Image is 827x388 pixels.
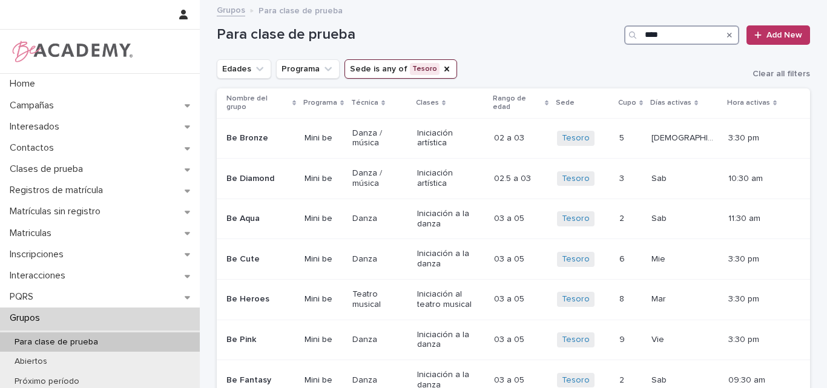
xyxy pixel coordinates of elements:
[217,26,619,44] h1: Para clase de prueba
[305,294,343,304] p: Mini be
[619,292,627,304] p: 8
[305,254,343,265] p: Mini be
[226,254,294,265] p: Be Cute
[494,373,527,386] p: 03 a 05
[494,292,527,304] p: 03 a 05
[743,70,810,78] button: Clear all filters
[303,96,337,110] p: Programa
[651,292,668,304] p: Mar
[305,214,343,224] p: Mini be
[351,96,378,110] p: Técnica
[651,252,668,265] p: Mie
[5,357,57,367] p: Abiertos
[217,199,810,239] tr: Be AquaMini beDanzaIniciación a la danza03 a 0503 a 05 Tesoro 22 SabSab 11:30 am
[619,171,627,184] p: 3
[352,254,407,265] p: Danza
[619,252,627,265] p: 6
[352,375,407,386] p: Danza
[728,335,791,345] p: 3:30 pm
[217,118,810,159] tr: Be BronzeMini beDanza / músicaIniciación artística02 a 0302 a 03 Tesoro 55 [DEMOGRAPHIC_DATA][DEM...
[562,174,590,184] a: Tesoro
[562,375,590,386] a: Tesoro
[217,320,810,360] tr: Be PinkMini beDanzaIniciación a la danza03 a 0503 a 05 Tesoro 99 VieVie 3:30 pm
[10,39,134,64] img: WPrjXfSUmiLcdUfaYY4Q
[226,174,294,184] p: Be Diamond
[5,249,73,260] p: Inscripciones
[417,249,484,269] p: Iniciación a la danza
[5,206,110,217] p: Matrículas sin registro
[259,3,343,16] p: Para clase de prueba
[352,168,407,189] p: Danza / música
[352,335,407,345] p: Danza
[619,332,627,345] p: 9
[305,375,343,386] p: Mini be
[562,294,590,304] a: Tesoro
[5,121,69,133] p: Interesados
[494,332,527,345] p: 03 a 05
[562,335,590,345] a: Tesoro
[417,330,484,350] p: Iniciación a la danza
[651,131,721,143] p: [DEMOGRAPHIC_DATA]
[226,133,294,143] p: Be Bronze
[556,96,575,110] p: Sede
[352,128,407,149] p: Danza / música
[217,59,271,79] button: Edades
[619,373,627,386] p: 2
[217,279,810,320] tr: Be HeroesMini beTeatro musicalIniciación al teatro musical03 a 0503 a 05 Tesoro 88 MarMar 3:30 pm
[417,289,484,310] p: Iniciación al teatro musical
[650,96,691,110] p: Días activas
[417,209,484,229] p: Iniciación a la danza
[217,239,810,280] tr: Be CuteMini beDanzaIniciación a la danza03 a 0503 a 05 Tesoro 66 MieMie 3:30 pm
[352,214,407,224] p: Danza
[494,171,533,184] p: 02.5 a 03
[5,185,113,196] p: Registros de matrícula
[728,214,791,224] p: 11:30 am
[728,174,791,184] p: 10:30 am
[651,373,669,386] p: Sab
[618,96,636,110] p: Cupo
[305,133,343,143] p: Mini be
[226,92,289,114] p: Nombre del grupo
[226,375,294,386] p: Be Fantasy
[417,168,484,189] p: Iniciación artística
[766,31,802,39] span: Add New
[728,294,791,304] p: 3:30 pm
[5,312,50,324] p: Grupos
[416,96,439,110] p: Clases
[624,25,739,45] input: Search
[727,96,770,110] p: Hora activas
[728,375,791,386] p: 09:30 am
[276,59,340,79] button: Programa
[562,254,590,265] a: Tesoro
[305,174,343,184] p: Mini be
[728,254,791,265] p: 3:30 pm
[5,228,61,239] p: Matriculas
[494,211,527,224] p: 03 a 05
[746,25,810,45] a: Add New
[344,59,457,79] button: Sede
[5,376,89,387] p: Próximo período
[651,332,667,345] p: Vie
[494,131,527,143] p: 02 a 03
[753,70,810,78] span: Clear all filters
[5,291,43,303] p: PQRS
[494,252,527,265] p: 03 a 05
[562,133,590,143] a: Tesoro
[352,289,407,310] p: Teatro musical
[217,159,810,199] tr: Be DiamondMini beDanza / músicaIniciación artística02.5 a 0302.5 a 03 Tesoro 33 SabSab 10:30 am
[651,211,669,224] p: Sab
[417,128,484,149] p: Iniciación artística
[5,337,108,347] p: Para clase de prueba
[226,214,294,224] p: Be Aqua
[651,171,669,184] p: Sab
[226,335,294,345] p: Be Pink
[728,133,791,143] p: 3:30 pm
[226,294,294,304] p: Be Heroes
[305,335,343,345] p: Mini be
[5,163,93,175] p: Clases de prueba
[5,142,64,154] p: Contactos
[5,78,45,90] p: Home
[217,2,245,16] a: Grupos
[619,211,627,224] p: 2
